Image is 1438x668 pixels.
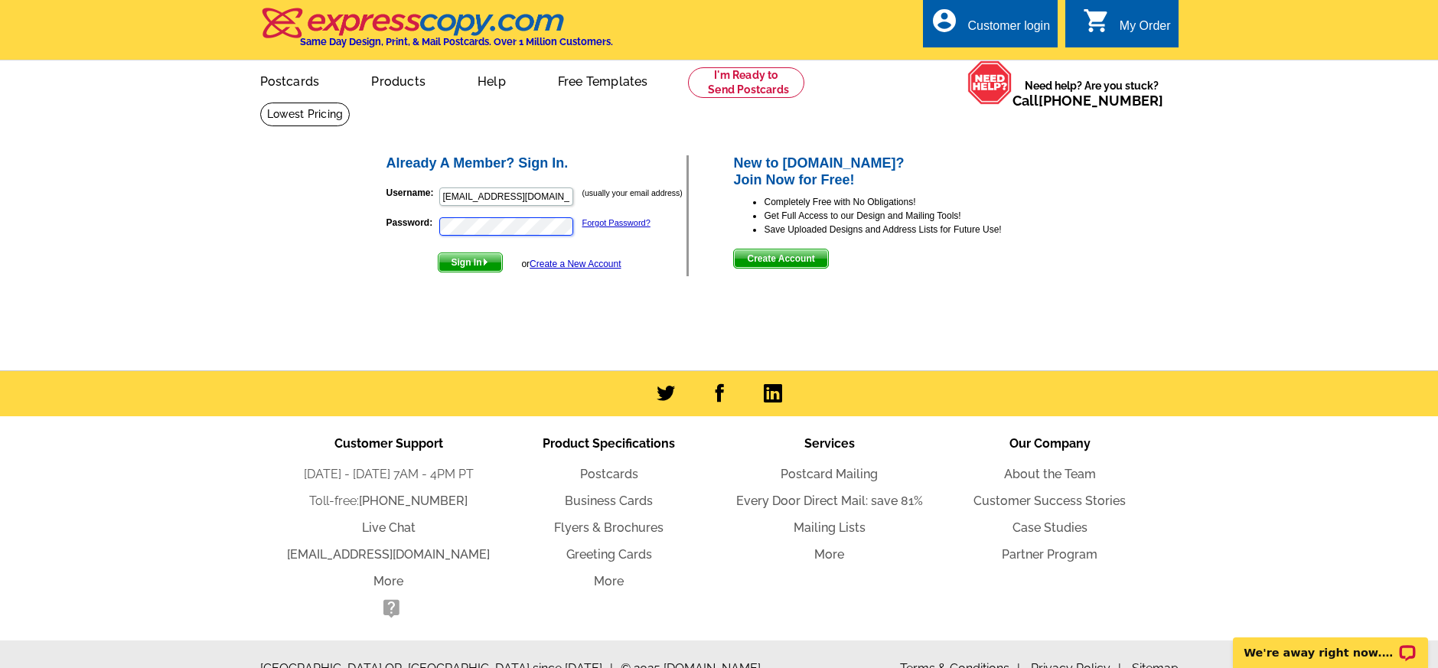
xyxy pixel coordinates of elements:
[1083,7,1110,34] i: shopping_cart
[594,574,624,588] a: More
[566,547,652,562] a: Greeting Cards
[386,216,438,230] label: Password:
[973,494,1126,508] a: Customer Success Stories
[362,520,416,535] a: Live Chat
[1120,19,1171,41] div: My Order
[967,19,1050,41] div: Customer login
[1012,93,1163,109] span: Call
[580,467,638,481] a: Postcards
[1083,17,1171,36] a: shopping_cart My Order
[733,155,1054,188] h2: New to [DOMAIN_NAME]? Join Now for Free!
[967,60,1012,105] img: help
[1223,620,1438,668] iframe: LiveChat chat widget
[582,218,651,227] a: Forgot Password?
[734,249,827,268] span: Create Account
[530,259,621,269] a: Create a New Account
[794,520,866,535] a: Mailing Lists
[736,494,923,508] a: Every Door Direct Mail: save 81%
[1012,78,1171,109] span: Need help? Are you stuck?
[300,36,613,47] h4: Same Day Design, Print, & Mail Postcards. Over 1 Million Customers.
[334,436,443,451] span: Customer Support
[582,188,683,197] small: (usually your email address)
[764,223,1054,236] li: Save Uploaded Designs and Address Lists for Future Use!
[1012,520,1087,535] a: Case Studies
[733,249,828,269] button: Create Account
[764,209,1054,223] li: Get Full Access to our Design and Mailing Tools!
[1009,436,1091,451] span: Our Company
[260,18,613,47] a: Same Day Design, Print, & Mail Postcards. Over 1 Million Customers.
[1039,93,1163,109] a: [PHONE_NUMBER]
[482,259,489,266] img: button-next-arrow-white.png
[386,155,687,172] h2: Already A Member? Sign In.
[931,7,958,34] i: account_circle
[521,257,621,271] div: or
[554,520,664,535] a: Flyers & Brochures
[804,436,855,451] span: Services
[453,62,530,98] a: Help
[439,253,502,272] span: Sign In
[931,17,1050,36] a: account_circle Customer login
[533,62,673,98] a: Free Templates
[373,574,403,588] a: More
[279,465,499,484] li: [DATE] - [DATE] 7AM - 4PM PT
[386,186,438,200] label: Username:
[781,467,878,481] a: Postcard Mailing
[236,62,344,98] a: Postcards
[279,492,499,510] li: Toll-free:
[287,547,490,562] a: [EMAIL_ADDRESS][DOMAIN_NAME]
[814,547,844,562] a: More
[347,62,450,98] a: Products
[438,253,503,272] button: Sign In
[543,436,675,451] span: Product Specifications
[1004,467,1096,481] a: About the Team
[359,494,468,508] a: [PHONE_NUMBER]
[1002,547,1097,562] a: Partner Program
[764,195,1054,209] li: Completely Free with No Obligations!
[565,494,653,508] a: Business Cards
